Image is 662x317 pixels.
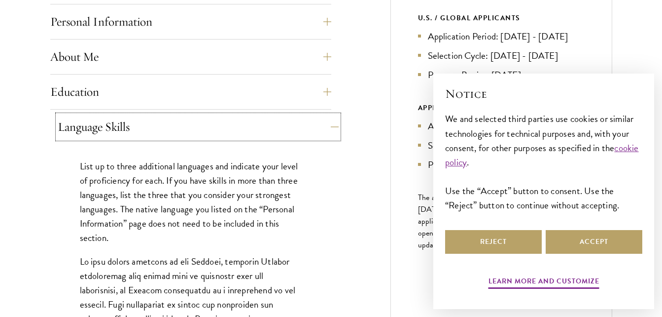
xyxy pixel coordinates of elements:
[418,29,585,43] li: Application Period: [DATE] - [DATE]
[50,10,331,34] button: Personal Information
[445,141,639,169] a: cookie policy
[418,12,585,24] div: U.S. / GLOBAL APPLICANTS
[418,138,585,153] li: Selection Cycle: [DATE] - [DATE]
[445,230,542,254] button: Reject
[80,159,302,245] p: List up to three additional languages and indicate your level of proficiency for each. If you hav...
[58,115,339,139] button: Language Skills
[445,112,642,212] div: We and selected third parties use cookies or similar technologies for technical purposes and, wit...
[418,68,585,82] li: Program Begins: [DATE]
[488,275,599,290] button: Learn more and customize
[50,80,331,104] button: Education
[418,192,580,251] span: The application window for the class of [DATE]-[DATE] is now closed. The U.S. and Global applicat...
[418,102,585,114] div: APPLICANTS WITH CHINESE PASSPORTS
[445,85,642,102] h2: Notice
[50,45,331,69] button: About Me
[546,230,642,254] button: Accept
[418,119,585,133] li: Application Period: [DATE] - [DATE]
[418,48,585,63] li: Selection Cycle: [DATE] - [DATE]
[418,158,585,172] li: Program Begins: [DATE]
